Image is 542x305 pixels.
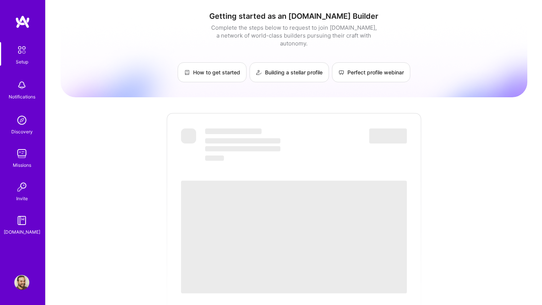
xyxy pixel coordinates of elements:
img: logo [15,15,30,29]
div: Complete the steps below to request to join [DOMAIN_NAME], a network of world-class builders purs... [209,24,379,47]
div: Missions [13,161,31,169]
div: Discovery [11,128,33,136]
a: How to get started [178,62,247,82]
img: setup [14,42,30,58]
a: Perfect profile webinar [332,62,410,82]
a: Building a stellar profile [250,62,329,82]
div: Notifications [9,93,35,101]
img: teamwork [14,146,29,161]
span: ‌ [205,138,280,143]
span: ‌ [205,156,224,161]
div: Setup [16,58,28,66]
img: guide book [14,213,29,228]
span: ‌ [181,128,196,143]
a: User Avatar [12,275,31,290]
span: ‌ [205,146,280,151]
h1: Getting started as an [DOMAIN_NAME] Builder [61,12,527,21]
img: Perfect profile webinar [338,69,344,75]
span: ‌ [205,128,262,134]
img: bell [14,78,29,93]
span: ‌ [369,128,407,143]
span: ‌ [181,181,407,293]
div: Invite [16,195,28,202]
img: discovery [14,113,29,128]
div: [DOMAIN_NAME] [4,228,40,236]
img: How to get started [184,69,190,75]
img: Building a stellar profile [256,69,262,75]
img: Invite [14,180,29,195]
img: User Avatar [14,275,29,290]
